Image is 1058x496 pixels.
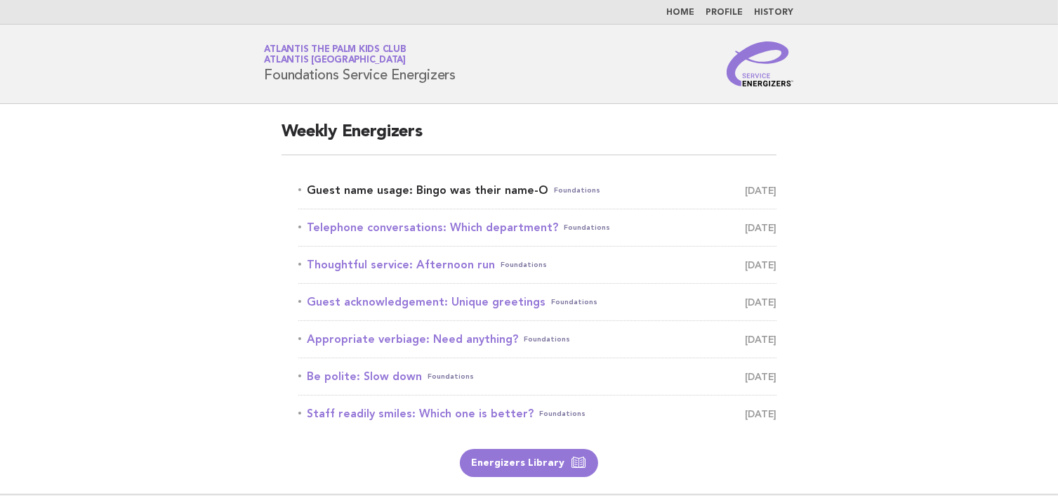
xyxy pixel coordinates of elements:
span: [DATE] [745,255,776,275]
span: Foundations [428,367,474,386]
span: Foundations [501,255,547,275]
img: Service Energizers [727,41,794,86]
a: Energizers Library [460,449,598,477]
span: [DATE] [745,329,776,349]
a: Thoughtful service: Afternoon runFoundations [DATE] [298,255,777,275]
a: Staff readily smiles: Which one is better?Foundations [DATE] [298,404,777,424]
span: Foundations [554,181,600,200]
a: Guest name usage: Bingo was their name-OFoundations [DATE] [298,181,777,200]
span: Foundations [539,404,586,424]
span: [DATE] [745,292,776,312]
h1: Foundations Service Energizers [265,46,456,82]
span: [DATE] [745,367,776,386]
span: Foundations [564,218,610,237]
a: Telephone conversations: Which department?Foundations [DATE] [298,218,777,237]
a: Be polite: Slow downFoundations [DATE] [298,367,777,386]
span: [DATE] [745,218,776,237]
h2: Weekly Energizers [282,121,777,155]
a: Profile [706,8,743,17]
a: Home [667,8,695,17]
span: [DATE] [745,181,776,200]
a: Guest acknowledgement: Unique greetingsFoundations [DATE] [298,292,777,312]
span: Atlantis [GEOGRAPHIC_DATA] [265,56,406,65]
span: Foundations [551,292,597,312]
span: [DATE] [745,404,776,424]
a: Atlantis The Palm Kids ClubAtlantis [GEOGRAPHIC_DATA] [265,45,406,65]
span: Foundations [524,329,570,349]
a: Appropriate verbiage: Need anything?Foundations [DATE] [298,329,777,349]
a: History [755,8,794,17]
